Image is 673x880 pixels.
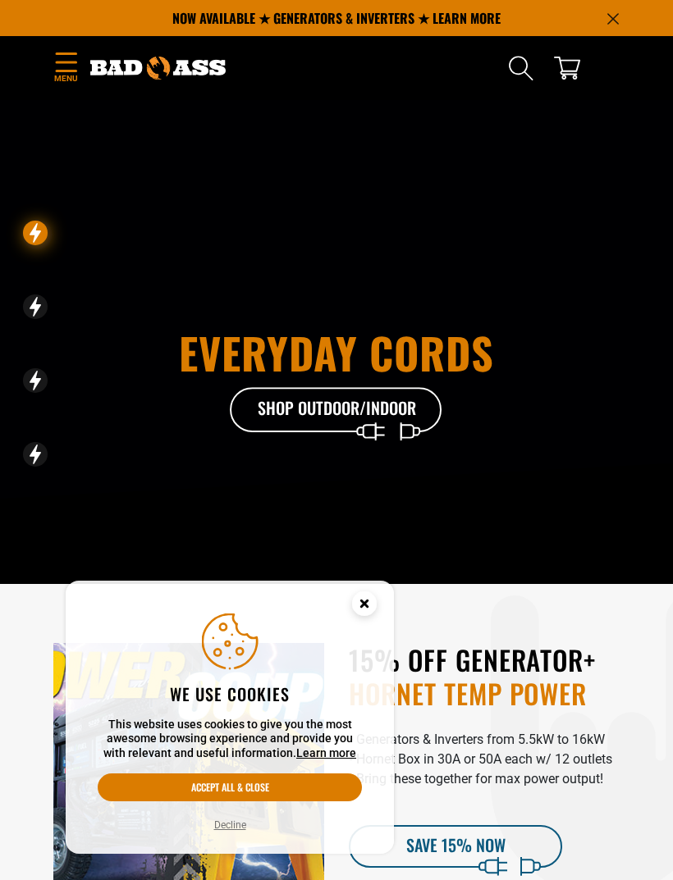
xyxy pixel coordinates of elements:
p: This website uses cookies to give you the most awesome browsing experience and provide you with r... [98,718,362,761]
h1: Everyday cords [53,331,620,374]
span: HORNET TEMP POWER [349,677,620,710]
summary: Menu [53,49,78,88]
button: Decline [209,817,251,833]
a: Learn more [296,746,356,759]
aside: Cookie Consent [66,581,394,855]
span: Menu [53,72,78,84]
a: SAVE 15% Now [349,825,562,868]
a: Shop Outdoor/Indoor [230,387,443,433]
img: Bad Ass Extension Cords [90,57,226,80]
h2: 15% OFF GENERATOR+ [349,643,620,710]
summary: Search [508,55,534,81]
button: Accept all & close [98,773,362,801]
p: • Generators & Inverters from 5.5kW to 16kW • Hornet Box in 30A or 50A each w/ 12 outlets • Bring... [349,730,620,789]
h2: We use cookies [98,683,362,704]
